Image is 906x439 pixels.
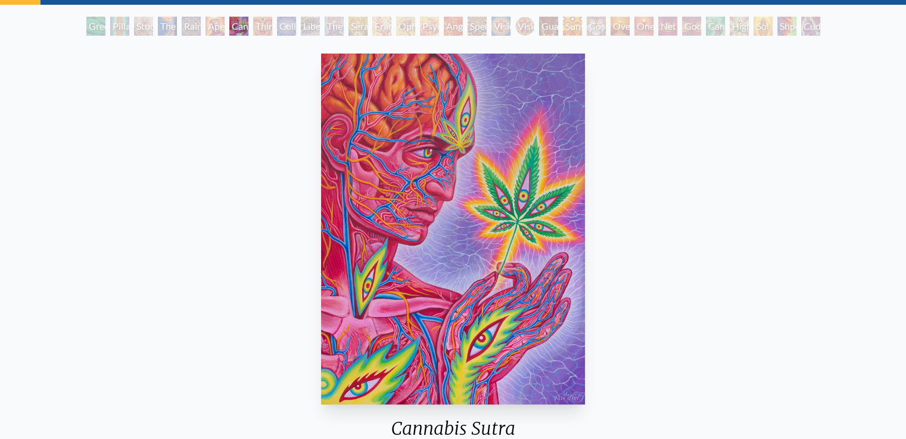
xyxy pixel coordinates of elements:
[634,17,653,36] div: One
[730,17,749,36] div: Higher Vision
[420,17,439,36] div: Psychomicrograph of a Fractal Paisley Cherub Feather Tip
[396,17,415,36] div: Ophanic Eyelash
[158,17,177,36] div: The Torch
[587,17,606,36] div: Cosmic Elf
[325,17,344,36] div: The Seer
[206,17,225,36] div: Aperture
[86,17,105,36] div: Green Hand
[515,17,534,36] div: Vision [PERSON_NAME]
[301,17,320,36] div: Liberation Through Seeing
[754,17,773,36] div: Sol Invictus
[229,17,248,36] div: Cannabis Sutra
[468,17,487,36] div: Spectral Lotus
[491,17,510,36] div: Vision Crystal
[444,17,463,36] div: Angel Skin
[539,17,558,36] div: Guardian of Infinite Vision
[658,17,677,36] div: Net of Being
[801,17,820,36] div: Cuddle
[611,17,630,36] div: Oversoul
[777,17,796,36] div: Shpongled
[372,17,391,36] div: Fractal Eyes
[563,17,582,36] div: Sunyata
[253,17,272,36] div: Third Eye Tears of Joy
[321,54,585,404] img: Cannabis-Sutra-2007-Alex-Grey-watermarked.jpg
[682,17,701,36] div: Godself
[134,17,153,36] div: Study for the Great Turn
[348,17,368,36] div: Seraphic Transport Docking on the Third Eye
[706,17,725,36] div: Cannafist
[277,17,296,36] div: Collective Vision
[182,17,201,36] div: Rainbow Eye Ripple
[110,17,129,36] div: Pillar of Awareness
